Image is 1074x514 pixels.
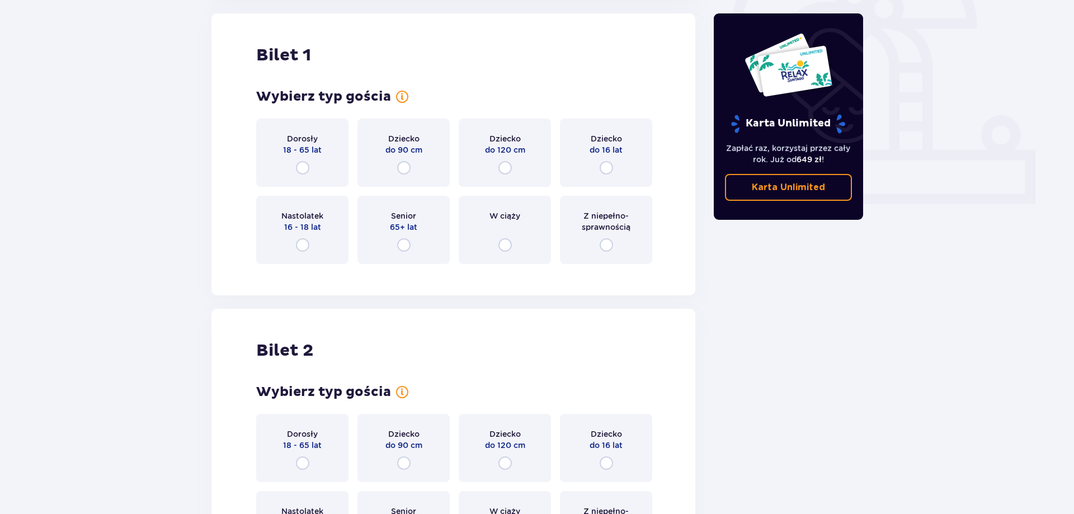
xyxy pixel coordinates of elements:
span: 16 - 18 lat [284,221,321,233]
h3: Wybierz typ gościa [256,88,391,105]
span: Dziecko [388,428,420,440]
span: do 120 cm [485,144,525,155]
h3: Wybierz typ gościa [256,384,391,400]
p: Zapłać raz, korzystaj przez cały rok. Już od ! [725,143,852,165]
p: Karta Unlimited [752,181,825,194]
span: 18 - 65 lat [283,440,322,451]
a: Karta Unlimited [725,174,852,201]
span: do 90 cm [385,144,422,155]
span: Dziecko [489,133,521,144]
span: Dziecko [591,133,622,144]
span: do 120 cm [485,440,525,451]
span: Senior [391,210,416,221]
span: do 90 cm [385,440,422,451]
p: Karta Unlimited [730,114,846,134]
span: do 16 lat [590,144,623,155]
span: Z niepełno­sprawnością [570,210,642,233]
span: 65+ lat [390,221,417,233]
span: do 16 lat [590,440,623,451]
span: Nastolatek [281,210,323,221]
img: Dwie karty całoroczne do Suntago z napisem 'UNLIMITED RELAX', na białym tle z tropikalnymi liśćmi... [744,32,833,97]
h2: Bilet 1 [256,45,311,66]
span: Dorosły [287,133,318,144]
span: 649 zł [797,155,822,164]
span: Dziecko [388,133,420,144]
span: Dorosły [287,428,318,440]
h2: Bilet 2 [256,340,313,361]
span: W ciąży [489,210,520,221]
span: Dziecko [591,428,622,440]
span: 18 - 65 lat [283,144,322,155]
span: Dziecko [489,428,521,440]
